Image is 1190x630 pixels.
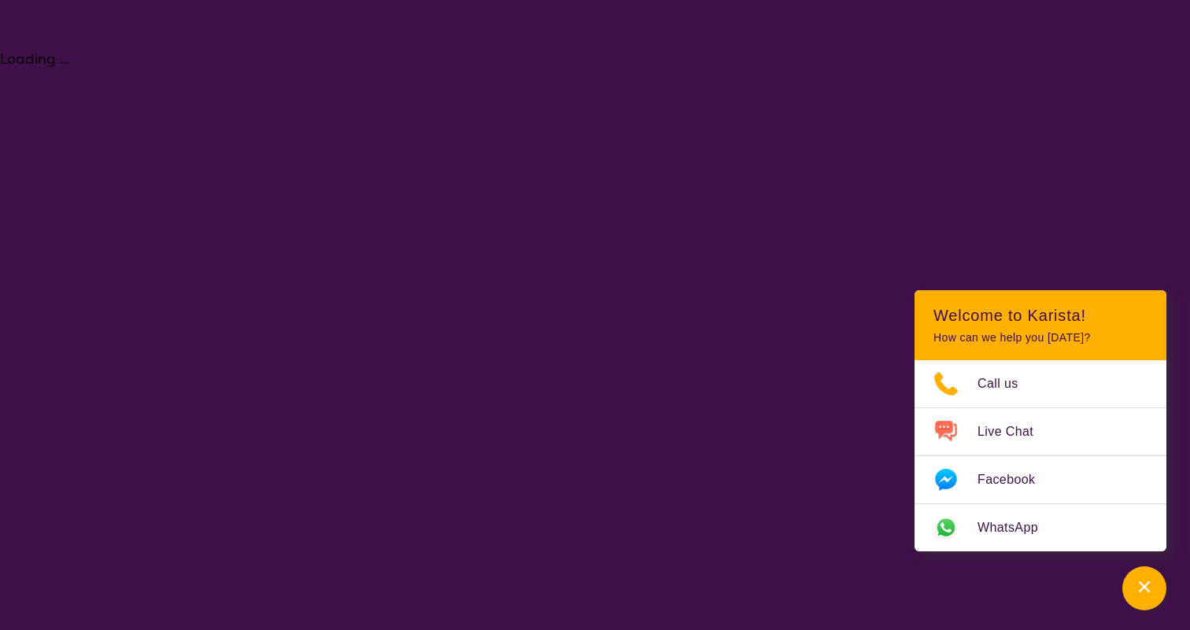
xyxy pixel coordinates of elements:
span: WhatsApp [978,516,1057,540]
p: How can we help you [DATE]? [933,331,1147,344]
a: Web link opens in a new tab. [915,504,1166,551]
div: Channel Menu [915,290,1166,551]
ul: Choose channel [915,360,1166,551]
button: Channel Menu [1122,566,1166,610]
span: Live Chat [978,420,1052,444]
span: Facebook [978,468,1054,492]
h2: Welcome to Karista! [933,306,1147,325]
span: Call us [978,372,1037,396]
